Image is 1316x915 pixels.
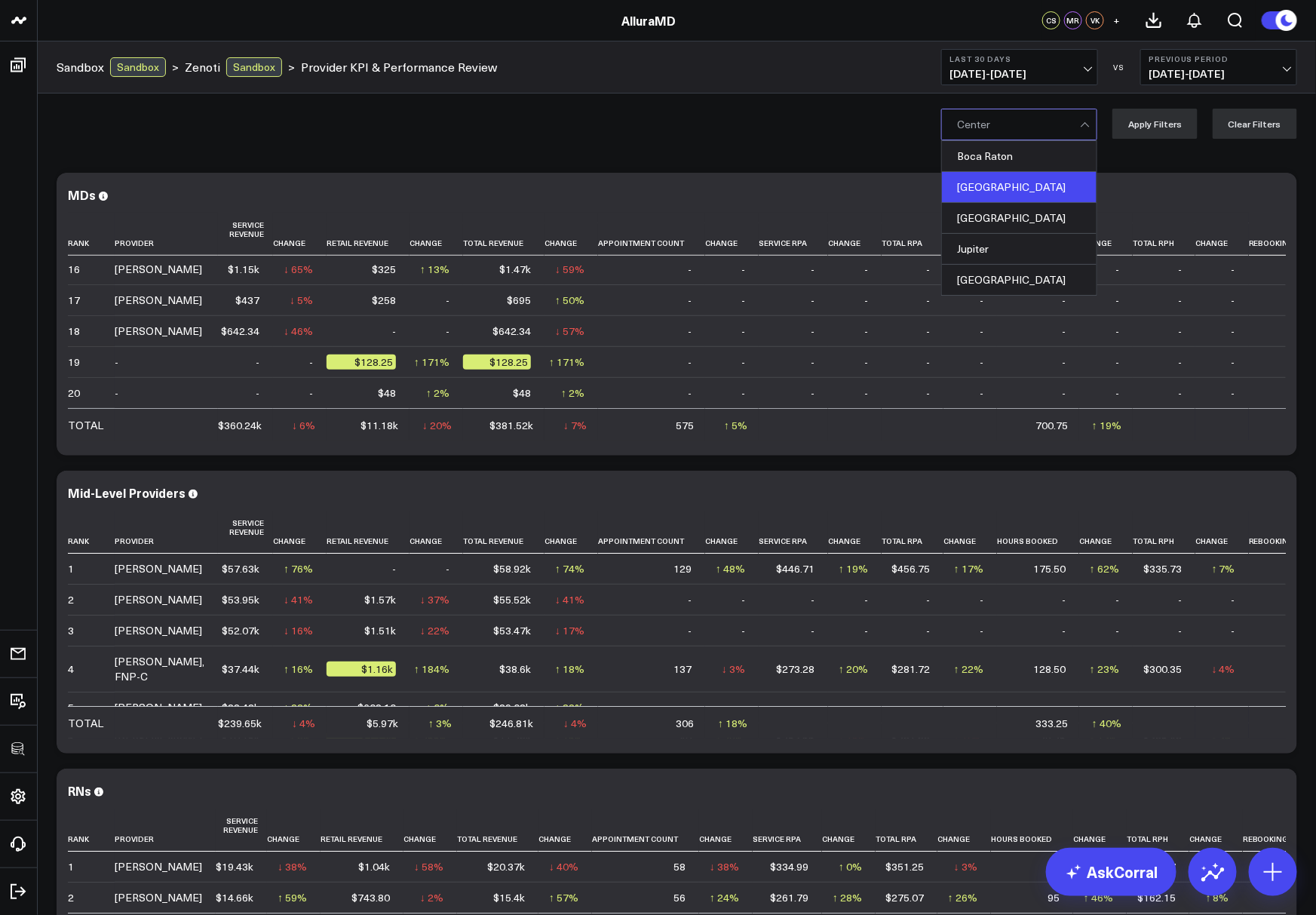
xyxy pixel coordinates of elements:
div: - [741,700,745,715]
div: $5.97k [367,716,398,731]
div: - [926,262,930,277]
div: $446.71 [776,561,814,576]
div: ↑ 3% [428,716,452,731]
div: [PERSON_NAME] [115,262,202,277]
div: ↓ 59% [555,262,584,277]
th: Change [538,809,592,852]
div: Mid-Level Providers [68,484,186,501]
div: TOTAL [68,418,103,433]
th: Change [1079,511,1133,554]
div: - [864,700,868,715]
div: $20.37k [487,859,525,874]
th: Total Rph [1127,809,1189,852]
div: [PERSON_NAME] [115,592,202,607]
div: - [688,262,692,277]
th: Total Rpa [882,511,943,554]
div: - [1232,700,1235,715]
div: $53.47k [493,623,531,638]
div: 19 [68,355,80,370]
div: ↑ 28% [555,700,584,715]
th: Change [410,213,463,256]
div: $58.92k [493,561,531,576]
div: 58 [673,859,686,874]
div: - [688,324,692,339]
div: $437 [235,293,259,308]
div: - [1115,293,1119,308]
div: VS [1106,63,1133,72]
div: - [741,324,745,339]
div: - [1062,592,1066,607]
button: Apply Filters [1112,109,1198,139]
div: ↓ 4% [563,716,587,731]
div: - [115,385,118,401]
th: Change [705,511,759,554]
div: ↑ 23% [1090,662,1119,677]
div: - [980,355,983,370]
div: [PERSON_NAME] [115,293,202,308]
div: - [1115,700,1119,715]
div: 129 [673,561,692,576]
div: - [980,592,983,607]
div: - [926,592,930,607]
div: - [1178,700,1182,715]
div: - [1178,262,1182,277]
div: - [864,592,868,607]
div: ↑ 171% [549,355,584,370]
div: - [1115,623,1119,638]
div: ↑ 5% [724,418,747,433]
div: - [811,355,814,370]
div: ↑ 20% [839,662,868,677]
div: $28.42k [222,700,259,715]
div: - [446,324,449,339]
div: $53.95k [222,592,259,607]
th: Total Rpa [876,809,937,852]
div: [PERSON_NAME] [115,324,202,339]
th: Hours Booked [991,809,1073,852]
div: ↓ 57% [555,324,584,339]
div: - [864,385,868,401]
div: [PERSON_NAME] [115,859,202,874]
div: $239.65k [218,716,262,731]
div: ↓ 4% [292,716,315,731]
th: Hours Booked [997,511,1079,554]
div: 1 [68,859,74,874]
div: - [980,700,983,715]
div: - [980,385,983,401]
div: $55.52k [493,592,531,607]
th: Retail Revenue [327,511,410,554]
div: TOTAL [68,716,103,731]
th: Change [822,809,876,852]
th: Change [828,213,882,256]
div: - [1062,293,1066,308]
div: - [1232,385,1235,401]
th: Service Revenue [218,511,273,554]
th: Rank [68,809,115,852]
div: 333.25 [1035,716,1068,731]
div: $334.99 [770,859,808,874]
div: ↑ 0% [839,859,862,874]
th: Rank [68,511,115,554]
th: Total Revenue [463,511,544,554]
div: ↑ 74% [555,561,584,576]
button: Previous Period[DATE]-[DATE] [1140,49,1297,85]
div: 575 [676,418,694,433]
th: Change [1195,213,1249,256]
div: > [185,57,295,77]
div: Jupiter [942,234,1097,265]
th: Rank [68,213,115,256]
div: ↓ 41% [284,592,313,607]
div: 137 [673,662,692,677]
div: - [811,293,814,308]
div: - [688,385,692,401]
div: 17 [68,293,80,308]
th: Change [403,809,457,852]
th: Change [273,213,327,256]
div: ↑ 48% [716,561,745,576]
div: 3 [68,623,74,638]
div: - [1062,385,1066,401]
th: Service Rpa [753,809,822,852]
div: $273.28 [776,662,814,677]
div: ↑ 7% [1212,561,1235,576]
div: $300.35 [1143,662,1182,677]
div: [PERSON_NAME] [115,561,202,576]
